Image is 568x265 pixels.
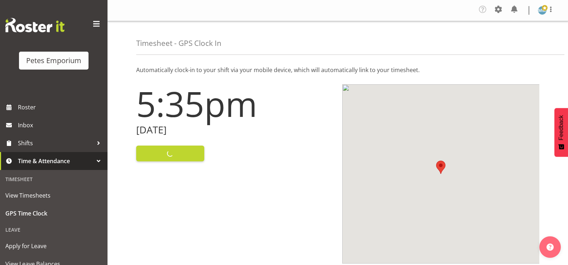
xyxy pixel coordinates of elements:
[2,172,106,186] div: Timesheet
[18,156,93,166] span: Time & Attendance
[5,18,65,32] img: Rosterit website logo
[18,102,104,113] span: Roster
[538,6,546,15] img: mandy-mosley3858.jpg
[558,115,564,140] span: Feedback
[5,241,102,251] span: Apply for Leave
[554,108,568,157] button: Feedback - Show survey
[5,208,102,219] span: GPS Time Clock
[2,222,106,237] div: Leave
[2,237,106,255] a: Apply for Leave
[18,120,104,131] span: Inbox
[136,39,221,47] h4: Timesheet - GPS Clock In
[2,204,106,222] a: GPS Time Clock
[26,55,81,66] div: Petes Emporium
[5,190,102,201] span: View Timesheets
[136,124,334,136] h2: [DATE]
[136,84,334,123] h1: 5:35pm
[18,138,93,148] span: Shifts
[136,66,539,74] p: Automatically clock-in to your shift via your mobile device, which will automatically link to you...
[546,243,554,251] img: help-xxl-2.png
[2,186,106,204] a: View Timesheets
